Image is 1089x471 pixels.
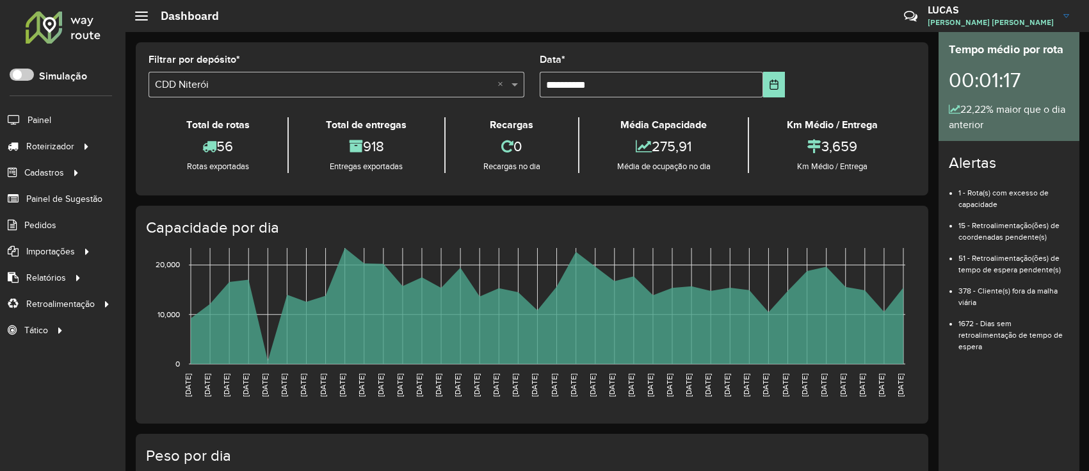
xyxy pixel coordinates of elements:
text: [DATE] [376,374,385,397]
span: Clear all [497,77,508,92]
li: 378 - Cliente(s) fora da malha viária [958,276,1069,308]
h2: Dashboard [148,9,219,23]
span: Tático [24,324,48,337]
text: [DATE] [684,374,693,397]
div: Tempo médio por rota [949,41,1069,58]
button: Choose Date [763,72,785,97]
div: Km Médio / Entrega [752,160,912,173]
text: [DATE] [530,374,538,397]
text: [DATE] [357,374,366,397]
span: Cadastros [24,166,64,179]
div: 22,22% maior que o dia anterior [949,102,1069,133]
li: 51 - Retroalimentação(ões) de tempo de espera pendente(s) [958,243,1069,276]
span: Roteirizador [26,140,74,153]
h4: Alertas [949,154,1069,172]
text: [DATE] [222,374,230,397]
text: [DATE] [453,374,462,397]
div: Rotas exportadas [152,160,284,173]
div: 275,91 [583,133,745,160]
text: [DATE] [492,374,500,397]
div: 0 [449,133,575,160]
text: 20,000 [156,261,180,269]
text: [DATE] [319,374,327,397]
div: 918 [292,133,442,160]
text: [DATE] [761,374,770,397]
div: Média Capacidade [583,117,745,133]
text: [DATE] [839,374,847,397]
div: Entregas exportadas [292,160,442,173]
span: [PERSON_NAME] [PERSON_NAME] [928,17,1054,28]
label: Data [540,52,565,67]
div: Km Médio / Entrega [752,117,912,133]
text: [DATE] [627,374,635,397]
label: Simulação [39,69,87,84]
h4: Capacidade por dia [146,219,916,237]
text: [DATE] [877,374,885,397]
text: [DATE] [665,374,674,397]
span: Painel de Sugestão [26,192,102,206]
text: [DATE] [415,374,423,397]
div: Total de rotas [152,117,284,133]
h4: Peso por dia [146,447,916,465]
span: Pedidos [24,219,56,232]
text: [DATE] [723,374,731,397]
text: [DATE] [800,374,809,397]
li: 15 - Retroalimentação(ões) de coordenadas pendente(s) [958,210,1069,243]
text: [DATE] [781,374,789,397]
text: [DATE] [819,374,828,397]
text: [DATE] [858,374,866,397]
h3: LUCAS [928,4,1054,16]
div: 3,659 [752,133,912,160]
label: Filtrar por depósito [149,52,240,67]
text: [DATE] [646,374,654,397]
text: [DATE] [588,374,597,397]
text: [DATE] [550,374,558,397]
text: [DATE] [299,374,307,397]
text: [DATE] [203,374,211,397]
text: [DATE] [511,374,519,397]
text: [DATE] [472,374,481,397]
div: Recargas no dia [449,160,575,173]
span: Retroalimentação [26,297,95,311]
text: [DATE] [280,374,288,397]
text: 0 [175,359,180,368]
text: [DATE] [184,374,192,397]
span: Painel [28,113,51,127]
text: 10,000 [157,310,180,318]
text: [DATE] [338,374,346,397]
text: [DATE] [569,374,577,397]
text: [DATE] [704,374,712,397]
text: [DATE] [396,374,404,397]
span: Importações [26,245,75,258]
div: Média de ocupação no dia [583,160,745,173]
text: [DATE] [241,374,250,397]
div: Recargas [449,117,575,133]
text: [DATE] [742,374,750,397]
div: 00:01:17 [949,58,1069,102]
li: 1 - Rota(s) com excesso de capacidade [958,178,1069,210]
text: [DATE] [434,374,442,397]
div: 56 [152,133,284,160]
text: [DATE] [896,374,905,397]
text: [DATE] [261,374,269,397]
span: Relatórios [26,271,66,285]
a: Contato Rápido [897,3,924,30]
text: [DATE] [608,374,616,397]
li: 1672 - Dias sem retroalimentação de tempo de espera [958,308,1069,352]
div: Total de entregas [292,117,442,133]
